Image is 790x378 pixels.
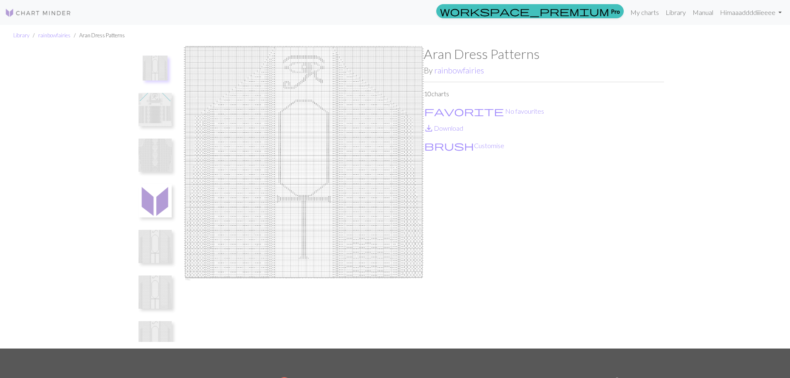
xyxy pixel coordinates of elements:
[440,5,609,17] span: workspace_premium
[662,4,689,21] a: Library
[143,56,168,80] img: Aran Dress Back -- 18 sts and 24 rows = 4 inches finished chest of 53 inches
[436,4,624,18] a: Pro
[139,276,172,309] img: Aran Dress Back -- 18 sts and 24 rows = 4 inches finished chest of 57 inches
[424,105,504,117] span: favorite
[184,46,424,349] img: Aran Dress Back -- 18 sts and 24 rows = 4 inches finished chest of 53 inches
[424,124,463,132] a: DownloadDownload
[424,140,505,151] button: CustomiseCustomise
[139,139,172,172] img: Aran Dress Sleeve 18 sts and 24 rows = 4 inches size xl
[424,89,664,99] p: 10 charts
[38,32,70,39] a: rainbowfairies
[13,32,29,39] a: Library
[424,123,434,133] i: Download
[424,122,434,134] span: save_alt
[424,106,504,116] i: Favourite
[139,230,172,263] img: Aran Dress Back -- 18 sts and 24 rows = 4 inches finished chest of 62 inches
[424,46,664,62] h1: Aran Dress Patterns
[434,66,484,75] a: rainbowfairies
[70,32,125,39] li: Aran Dress Patterns
[424,66,664,75] h2: By
[627,4,662,21] a: My charts
[139,321,172,354] img: Aran Dress Back -- 18 sts and 24 rows = 4 inches finished chest of 47 inches
[424,140,474,151] span: brush
[689,4,717,21] a: Manual
[139,93,172,126] img: Aran Dress Front 18 sts and 24 rows = 4 inches finished chest of 53 inches
[424,106,544,117] button: Favourite No favourites
[139,184,172,217] img: Aran Dress Back 20 sts and 26 rows = 4 inches
[424,141,474,151] i: Customise
[717,4,785,21] a: Himaaaddddiiieeee
[5,8,71,18] img: Logo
